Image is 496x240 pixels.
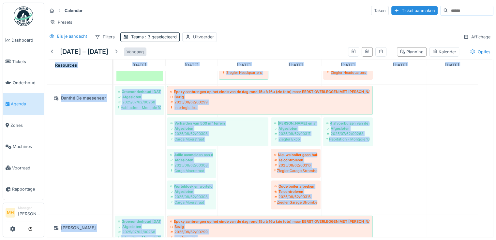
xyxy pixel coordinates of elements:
[131,34,177,40] div: Teams
[170,105,369,110] div: Interlogistics
[170,152,213,157] div: Jullie aanmelden aan de receptie om 8 uur - dan hebben de mensen ter plaatse nog de tijd om 2 con...
[51,224,108,232] div: [PERSON_NAME]
[124,47,146,56] div: Vandaag
[170,126,265,131] div: Afgesloten
[170,219,369,224] div: Epoxy aanbrengen op het einde van de dag rond 15u à 16u (zie foto) maar EERST OVERLEGGEN MET [PER...
[432,49,456,55] div: Kalender
[391,6,438,15] div: Ticket aanmaken
[60,48,108,56] h5: [DATE] – [DATE]
[92,32,118,42] div: Filters
[3,30,44,51] a: Dashboard
[170,229,369,234] div: 2025/08/62/00299
[118,94,161,100] div: Afgesloten
[118,89,161,94] div: Groenonderhoud [DATE]
[170,235,369,240] div: Interlogistics
[274,168,317,173] div: Ziegler Garage Strombeek
[170,168,213,173] div: Carga Moerstraat
[13,80,41,86] span: Onderhoud
[47,18,75,27] div: Presets
[3,115,44,136] a: Zones
[62,7,85,14] strong: Calendar
[274,131,317,136] div: 2025/09/62/00317
[118,219,161,224] div: Groenonderhoud [DATE]
[222,70,265,75] div: Ziegler Headquarters
[14,7,33,26] img: Badge_color-CXgf-gQk.svg
[13,143,41,150] span: Machines
[118,100,161,105] div: 2025/07/62/00268
[144,34,177,39] span: : 3 geselecteerd
[274,137,317,142] div: Ziegler Expo
[10,122,41,128] span: Zones
[3,93,44,114] a: Agenda
[326,70,369,75] div: Ziegler Headquarters
[131,61,148,70] a: 25 augustus 2025
[391,61,409,70] a: 30 augustus 2025
[3,72,44,93] a: Onderhoud
[443,61,461,70] a: 31 augustus 2025
[170,189,213,194] div: Afgesloten
[274,152,317,157] div: Nieuwe boiler gaan halen in het magazijn van Canal. Werd geleverd op [DATE]
[170,157,213,163] div: Afgesloten
[460,32,493,42] div: Affichage
[12,186,41,192] span: Rapportage
[274,200,317,205] div: Ziegler Garage Strombeek
[287,61,304,70] a: 28 augustus 2025
[274,189,317,194] div: Te controleren
[183,61,200,70] a: 26 augustus 2025
[118,229,161,234] div: 2025/07/62/00268
[274,126,317,131] div: Afgesloten
[118,224,161,229] div: Afgesloten
[3,157,44,178] a: Voorraad
[170,194,213,199] div: 2025/08/62/00308
[55,63,77,68] span: Resources
[18,206,41,210] div: Manager
[170,100,369,105] div: 2025/08/62/00299
[11,37,41,43] span: Dashboard
[274,121,317,126] div: [PERSON_NAME] en aflopen
[18,206,41,220] li: [PERSON_NAME]
[371,6,389,15] div: Taken
[3,179,44,200] a: Rapportage
[3,51,44,72] a: Tickets
[170,131,265,136] div: 2025/08/62/00308
[170,200,213,205] div: Carga Moerstraat
[57,33,87,39] div: Eis je aandacht
[274,184,317,189] div: Oude boiler afbreken
[235,61,252,70] a: 27 augustus 2025
[12,165,41,171] span: Voorraad
[170,163,213,168] div: 2025/08/62/00308
[170,137,265,142] div: Carga Moerstraat
[11,101,41,107] span: Agenda
[170,94,369,100] div: Bezig
[3,136,44,157] a: Machines
[170,89,369,94] div: Epoxy aanbrengen op het einde van de dag rond 15u à 16u (zie foto) maar EERST OVERLEGGEN MET [PER...
[51,94,108,102] div: Danthé De maeseneer
[274,163,317,168] div: 2025/08/62/00316
[118,235,161,240] div: Habitation - Montjoie 100
[6,206,41,221] a: MH Manager[PERSON_NAME]
[12,59,41,65] span: Tickets
[400,49,424,55] div: Planning
[193,34,214,40] div: Uitvoerder
[467,47,493,57] div: Opties
[274,194,317,199] div: 2025/08/62/00316
[118,105,161,110] div: Habitation - Montjoie 100
[326,121,369,126] div: 4 afvoerbuizen van de riolering ontstoppen met Kärcher + nodige attributen meebrengen
[170,224,369,229] div: Bezig
[6,208,15,218] li: MH
[274,157,317,163] div: Te controleren
[339,61,356,70] a: 29 augustus 2025
[170,184,213,189] div: Worteldoek en worteldoekpennen zijn geleverd bij [PERSON_NAME]
[326,126,369,131] div: Afgesloten
[326,131,369,136] div: 2025/07/62/00268
[326,137,369,142] div: Habitation - Montjoie 100
[170,121,265,126] div: Verharden van 500 m² terrein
